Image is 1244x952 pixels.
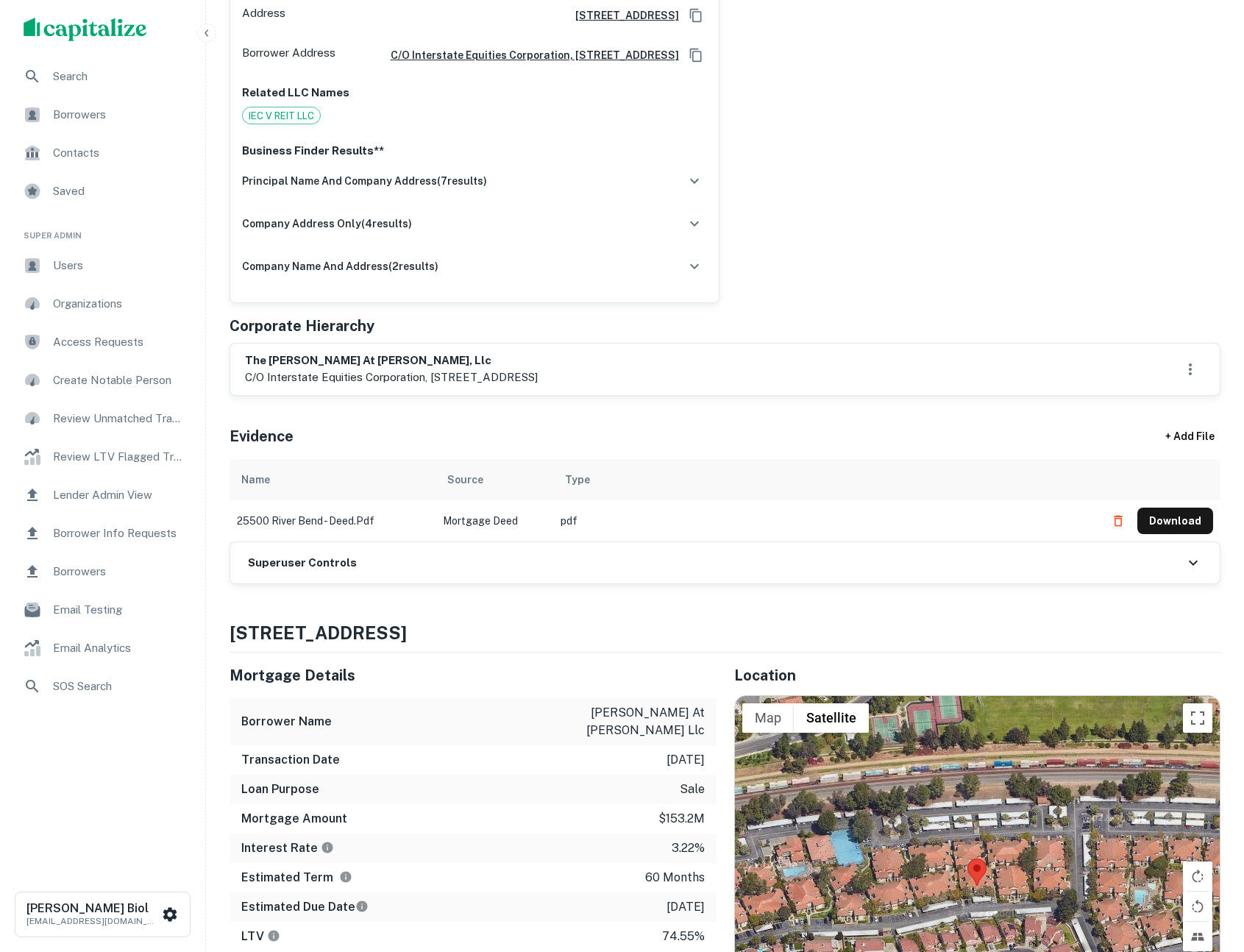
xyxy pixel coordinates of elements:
p: sale [680,781,705,798]
a: Contacts [12,135,193,171]
p: Business Finder Results** [242,142,707,160]
img: capitalize-logo.png [24,18,147,41]
h6: Estimated Due Date [241,898,369,916]
p: [EMAIL_ADDRESS][DOMAIN_NAME] [26,914,159,928]
div: scrollable content [230,459,1220,541]
h6: [PERSON_NAME] Biol [26,903,159,914]
button: Rotate map counterclockwise [1183,892,1212,921]
iframe: Chat Widget [1170,834,1244,905]
div: Saved [12,174,193,209]
p: c/o interstate equities corporation, [STREET_ADDRESS] [245,369,538,386]
button: Download [1137,508,1213,534]
span: Borrowers [53,106,185,124]
p: [PERSON_NAME] at [PERSON_NAME] llc [572,704,705,739]
a: Borrowers [12,97,193,132]
h4: [STREET_ADDRESS] [230,619,1220,646]
th: Type [553,459,1098,500]
h6: LTV [241,928,280,945]
a: Email Testing [12,592,193,628]
button: Copy Address [685,44,707,66]
p: [DATE] [667,751,705,769]
div: Type [565,471,590,489]
p: Borrower Address [242,44,335,66]
h5: Evidence [230,425,294,447]
button: Tilt map [1183,922,1212,951]
a: Organizations [12,286,193,322]
a: Borrowers [12,554,193,589]
a: Review LTV Flagged Transactions [12,439,193,475]
a: c/o interstate equities corporation, [STREET_ADDRESS] [379,47,679,63]
h6: the [PERSON_NAME] at [PERSON_NAME], llc [245,352,538,369]
button: [PERSON_NAME] Biol[EMAIL_ADDRESS][DOMAIN_NAME] [15,892,191,937]
span: Borrowers [53,563,185,580]
a: Access Requests [12,324,193,360]
div: Name [241,471,270,489]
h6: Loan Purpose [241,781,319,798]
span: IEC V REIT LLC [243,109,320,124]
p: 60 months [645,869,705,887]
th: Source [436,459,553,500]
h6: Mortgage Amount [241,810,347,828]
svg: LTVs displayed on the website are for informational purposes only and may be reported incorrectly... [267,929,280,942]
h6: Interest Rate [241,839,334,857]
h6: Estimated Term [241,869,352,887]
div: Source [447,471,483,489]
h6: company address only ( 4 results) [242,216,412,232]
span: Saved [53,182,185,200]
button: Show street map [742,703,794,733]
a: Lender Admin View [12,477,193,513]
span: Review LTV Flagged Transactions [53,448,185,466]
span: Email Analytics [53,639,185,657]
p: 74.55% [662,928,705,945]
a: Search [12,59,193,94]
svg: The interest rates displayed on the website are for informational purposes only and may be report... [321,841,334,854]
h5: Mortgage Details [230,664,717,686]
li: Super Admin [12,212,193,248]
span: Contacts [53,144,185,162]
span: Create Notable Person [53,372,185,389]
th: Name [230,459,436,500]
h6: company name and address ( 2 results) [242,258,438,274]
span: Lender Admin View [53,486,185,504]
svg: Term is based on a standard schedule for this type of loan. [339,870,352,884]
p: $153.2m [658,810,705,828]
span: Review Unmatched Transactions [53,410,185,427]
h6: Borrower Name [241,713,332,731]
a: Users [12,248,193,283]
a: Create Notable Person [12,363,193,398]
span: Borrower Info Requests [53,525,185,542]
a: Review Unmatched Transactions [12,401,193,436]
a: SOS Search [12,669,193,704]
a: Borrower Info Requests [12,516,193,551]
p: Address [242,4,285,26]
a: [STREET_ADDRESS] [564,7,679,24]
h5: Location [734,664,1221,686]
span: Users [53,257,185,274]
div: Email Analytics [12,630,193,666]
p: [DATE] [667,898,705,916]
td: pdf [553,500,1098,541]
p: 3.22% [672,839,705,857]
td: 25500 river bend - deed.pdf [230,500,436,541]
div: + Add File [1138,424,1241,450]
svg: Estimate is based on a standard schedule for this type of loan. [355,900,369,913]
span: Organizations [53,295,185,313]
span: Email Testing [53,601,185,619]
h6: Transaction Date [241,751,340,769]
h6: Superuser Controls [248,555,357,572]
span: Search [53,68,185,85]
button: Toggle fullscreen view [1183,703,1212,733]
h6: principal name and company address ( 7 results) [242,173,487,189]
